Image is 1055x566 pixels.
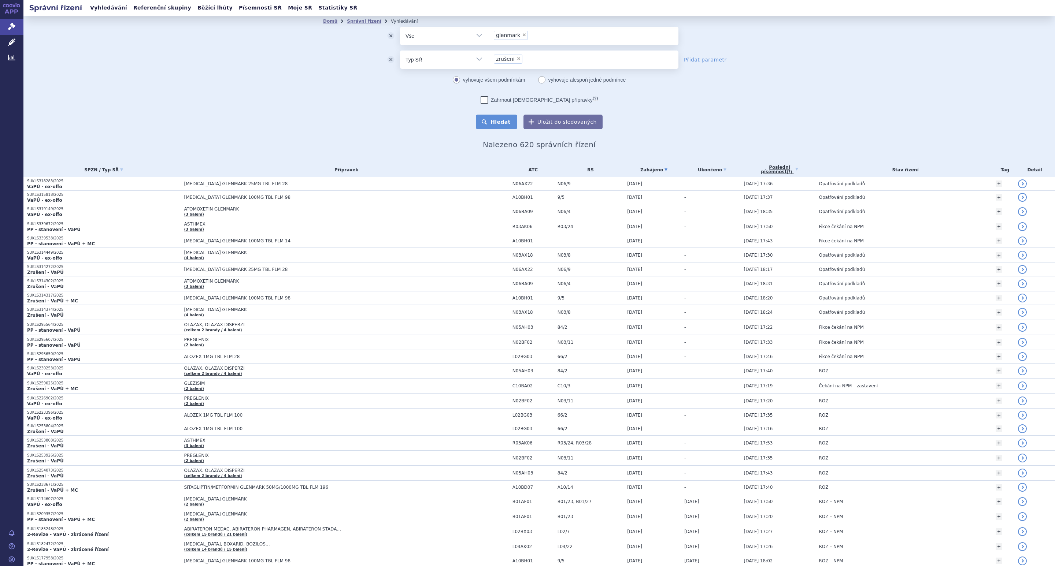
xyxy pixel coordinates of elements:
[558,253,624,258] span: N03/8
[512,224,554,229] span: R03AK06
[509,162,554,177] th: ATC
[27,386,78,391] strong: Zrušení - VaPÚ + MC
[27,401,62,406] strong: VaPÚ - ex-offo
[512,440,554,446] span: R03AK06
[184,396,367,401] span: PREGLENIX
[27,279,180,284] p: SUKLS314302/2025
[131,3,193,13] a: Referenční skupiny
[996,543,1002,550] a: +
[1018,179,1027,188] a: detail
[1018,352,1027,361] a: detail
[744,209,773,214] span: [DATE] 18:35
[1018,338,1027,347] a: detail
[184,517,204,521] a: (2 balení)
[512,310,554,315] span: N03AX18
[512,253,554,258] span: N03AX18
[996,470,1002,476] a: +
[558,281,624,286] span: N06/4
[27,206,180,212] p: SUKLS319149/2025
[744,253,773,258] span: [DATE] 17:30
[744,413,773,418] span: [DATE] 17:35
[184,212,204,216] a: (3 balení)
[627,281,642,286] span: [DATE]
[184,387,204,391] a: (2 balení)
[819,195,865,200] span: Opatřování podkladů
[184,413,367,418] span: ALOZEX 1MG TBL FLM 100
[558,224,624,229] span: R03/24
[996,266,1002,273] a: +
[27,443,64,448] strong: Zrušení - VaPÚ
[512,267,554,272] span: N06AX22
[627,383,642,388] span: [DATE]
[27,250,180,255] p: SUKLS314449/2025
[27,337,180,342] p: SUKLS295607/2025
[184,453,367,458] span: PREGLENIX
[996,425,1002,432] a: +
[184,227,204,231] a: (3 balení)
[627,455,642,461] span: [DATE]
[27,184,62,189] strong: VaPÚ - ex-offo
[996,238,1002,244] a: +
[627,267,642,272] span: [DATE]
[27,416,62,421] strong: VaPÚ - ex-offo
[744,455,773,461] span: [DATE] 17:35
[744,440,773,446] span: [DATE] 17:53
[382,27,400,45] button: odstranit
[627,368,642,373] span: [DATE]
[819,209,865,214] span: Opatřování podkladů
[992,162,1014,177] th: Tag
[27,284,64,289] strong: Zrušení - VaPÚ
[27,293,180,298] p: SUKLS314317/2025
[558,195,624,200] span: 9/5
[530,30,534,40] input: glenmark
[558,181,624,186] span: N06/9
[996,528,1002,535] a: +
[996,440,1002,446] a: +
[558,209,624,214] span: N06/4
[996,339,1002,346] a: +
[184,267,367,272] span: [MEDICAL_DATA] GLENMARK 25MG TBL FLM 28
[512,426,554,431] span: L02BG03
[27,198,62,203] strong: VaPÚ - ex-offo
[819,426,828,431] span: ROZ
[554,162,624,177] th: RS
[496,33,520,38] span: glenmark
[180,162,508,177] th: Přípravek
[184,532,247,536] a: (celkem 15 brandů / 21 balení)
[27,227,81,232] strong: PP - stanovení - VaPÚ
[323,19,337,24] a: Domů
[684,470,686,476] span: -
[627,209,642,214] span: [DATE]
[996,513,1002,520] a: +
[1018,193,1027,202] a: detail
[1018,556,1027,565] a: detail
[819,368,828,373] span: ROZ
[558,470,624,476] span: 84/2
[27,270,64,275] strong: Zrušení - VaPÚ
[1018,454,1027,462] a: detail
[996,498,1002,505] a: +
[27,381,180,386] p: SUKLS259025/2025
[684,195,686,200] span: -
[517,56,521,61] span: ×
[558,340,624,345] span: N03/11
[27,453,180,458] p: SUKLS253926/2025
[184,474,242,478] a: (celkem 2 brandy / 4 balení)
[627,398,642,403] span: [DATE]
[27,322,180,327] p: SUKLS295564/2025
[184,328,242,332] a: (celkem 2 brandy / 4 balení)
[27,313,64,318] strong: Zrušení - VaPÚ
[512,383,554,388] span: C10BA02
[815,162,992,177] th: Stav řízení
[684,383,686,388] span: -
[382,51,400,69] button: odstranit
[819,295,865,301] span: Opatřování podkladů
[744,398,773,403] span: [DATE] 17:20
[996,208,1002,215] a: +
[558,267,624,272] span: N06/9
[996,223,1002,230] a: +
[684,209,686,214] span: -
[27,165,180,175] a: SPZN / Typ SŘ
[786,170,792,174] abbr: (?)
[184,284,204,288] a: (3 balení)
